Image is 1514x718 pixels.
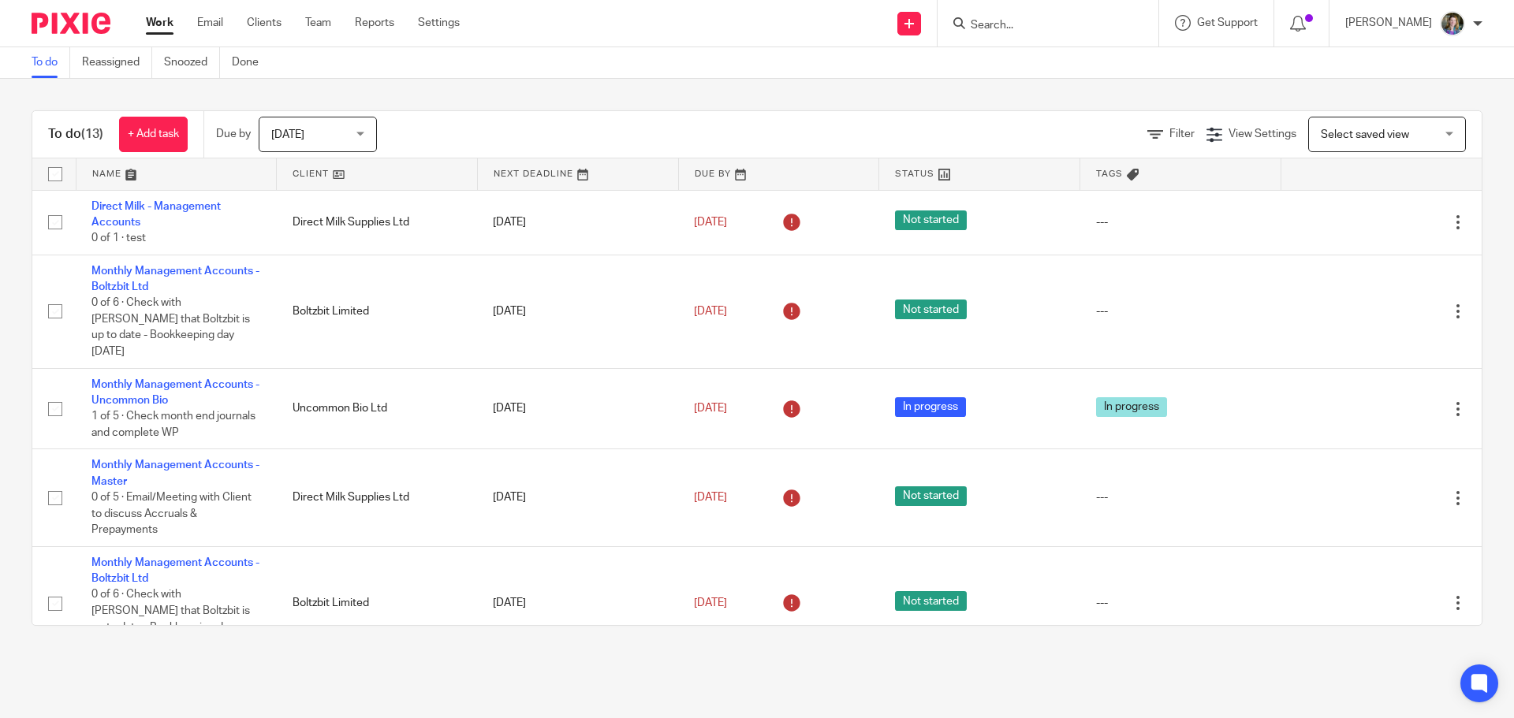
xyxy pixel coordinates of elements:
[82,47,152,78] a: Reassigned
[1096,214,1266,230] div: ---
[418,15,460,31] a: Settings
[232,47,270,78] a: Done
[277,546,478,660] td: Boltzbit Limited
[895,397,966,417] span: In progress
[694,403,727,414] span: [DATE]
[694,217,727,228] span: [DATE]
[1096,303,1266,319] div: ---
[1096,397,1167,417] span: In progress
[477,546,678,660] td: [DATE]
[895,299,967,319] span: Not started
[477,368,678,449] td: [DATE]
[895,486,967,506] span: Not started
[32,47,70,78] a: To do
[477,190,678,255] td: [DATE]
[355,15,394,31] a: Reports
[91,557,259,584] a: Monthly Management Accounts - Boltzbit Ltd
[305,15,331,31] a: Team
[247,15,282,31] a: Clients
[271,129,304,140] span: [DATE]
[477,449,678,546] td: [DATE]
[477,255,678,368] td: [DATE]
[895,591,967,611] span: Not started
[91,233,146,244] span: 0 of 1 · test
[91,459,259,486] a: Monthly Management Accounts - Master
[694,597,727,608] span: [DATE]
[91,411,255,439] span: 1 of 5 · Check month end journals and complete WP
[91,379,259,406] a: Monthly Management Accounts - Uncommon Bio
[81,128,103,140] span: (13)
[277,190,478,255] td: Direct Milk Supplies Ltd
[146,15,173,31] a: Work
[91,492,252,535] span: 0 of 5 · Email/Meeting with Client to discuss Accruals & Prepayments
[164,47,220,78] a: Snoozed
[48,126,103,143] h1: To do
[91,590,250,649] span: 0 of 6 · Check with [PERSON_NAME] that Boltzbit is up to date - Bookkeeping day [DATE]
[1345,15,1432,31] p: [PERSON_NAME]
[1169,128,1195,140] span: Filter
[91,298,250,358] span: 0 of 6 · Check with [PERSON_NAME] that Boltzbit is up to date - Bookkeeping day [DATE]
[119,117,188,152] a: + Add task
[91,266,259,292] a: Monthly Management Accounts - Boltzbit Ltd
[277,449,478,546] td: Direct Milk Supplies Ltd
[1229,128,1296,140] span: View Settings
[277,255,478,368] td: Boltzbit Limited
[1197,17,1258,28] span: Get Support
[969,19,1111,33] input: Search
[1096,595,1266,611] div: ---
[197,15,223,31] a: Email
[1440,11,1465,36] img: 1530183611242%20(1).jpg
[694,306,727,317] span: [DATE]
[216,126,251,142] p: Due by
[277,368,478,449] td: Uncommon Bio Ltd
[694,492,727,503] span: [DATE]
[1321,129,1409,140] span: Select saved view
[91,201,221,228] a: Direct Milk - Management Accounts
[895,210,967,230] span: Not started
[1096,169,1123,178] span: Tags
[32,13,110,34] img: Pixie
[1096,489,1266,505] div: ---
